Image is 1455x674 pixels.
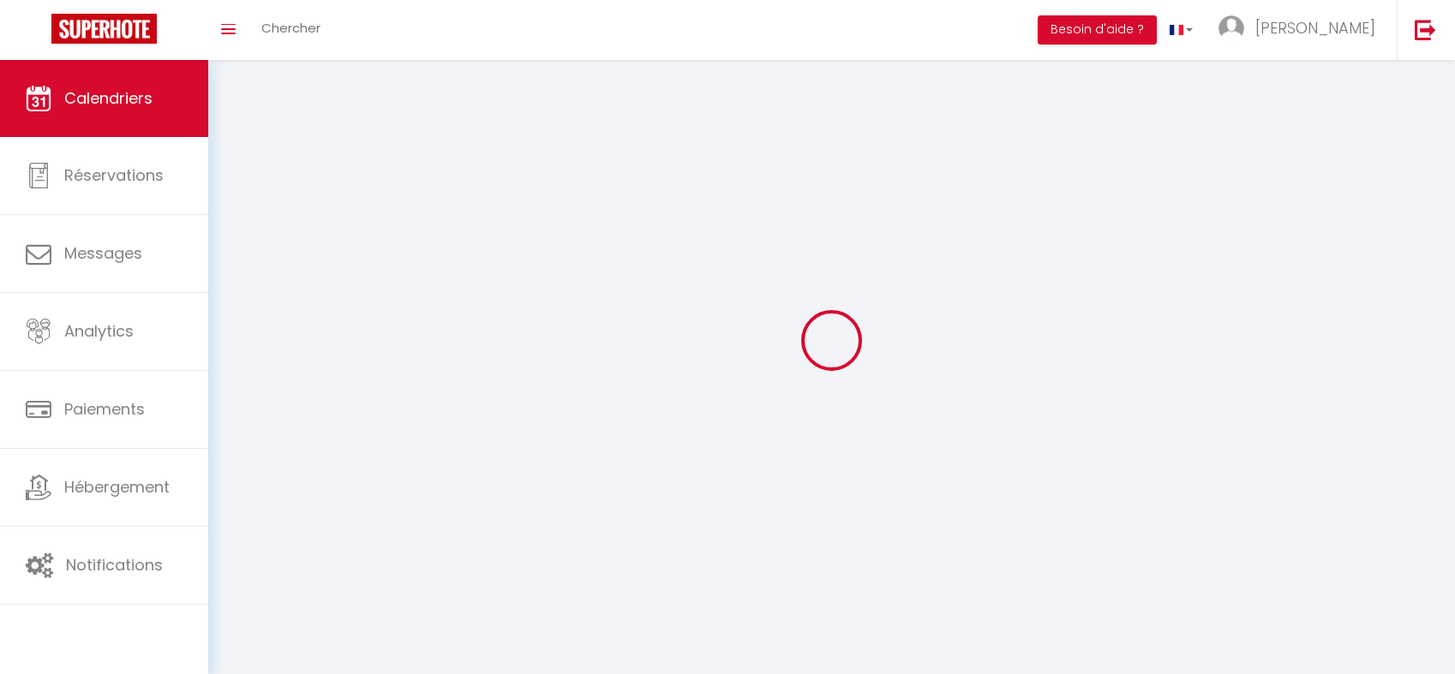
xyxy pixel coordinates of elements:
[64,164,164,186] span: Réservations
[66,554,163,576] span: Notifications
[64,242,142,264] span: Messages
[51,14,157,44] img: Super Booking
[1415,19,1436,40] img: logout
[64,398,145,420] span: Paiements
[1218,15,1244,41] img: ...
[64,320,134,342] span: Analytics
[1038,15,1157,45] button: Besoin d'aide ?
[64,87,153,109] span: Calendriers
[261,19,320,37] span: Chercher
[64,476,170,498] span: Hébergement
[1255,17,1375,39] span: [PERSON_NAME]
